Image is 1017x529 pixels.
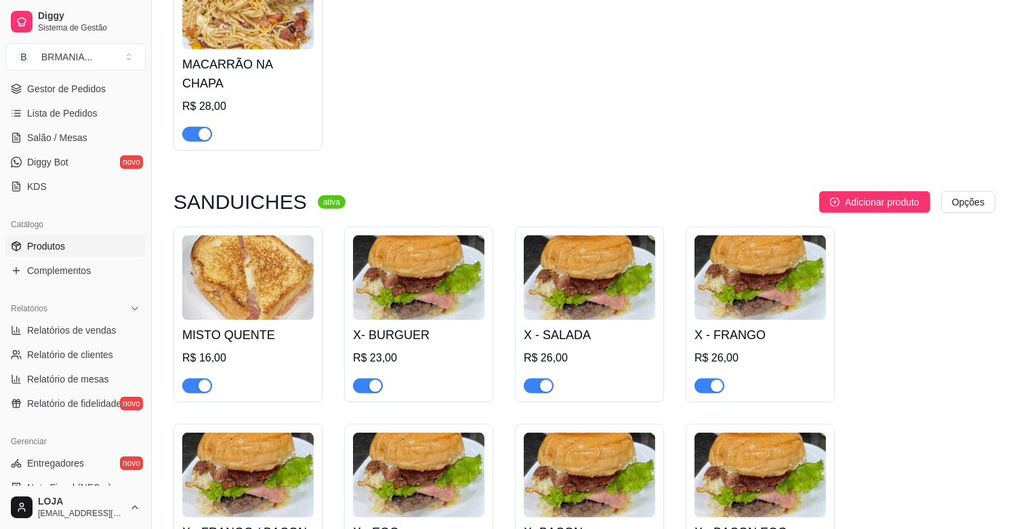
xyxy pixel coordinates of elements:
[27,264,91,277] span: Complementos
[524,235,655,320] img: product-image
[694,326,826,345] h4: X - FRANGO
[27,82,106,96] span: Gestor de Pedidos
[173,194,307,210] h3: SANDUICHES
[5,214,146,235] div: Catálogo
[27,324,117,337] span: Relatórios de vendas
[38,10,140,22] span: Diggy
[941,191,995,213] button: Opções
[5,78,146,100] a: Gestor de Pedidos
[5,393,146,414] a: Relatório de fidelidadenovo
[38,508,124,519] span: [EMAIL_ADDRESS][DOMAIN_NAME]
[353,433,484,517] img: product-image
[27,481,111,494] span: Nota Fiscal (NFC-e)
[524,433,655,517] img: product-image
[5,235,146,257] a: Produtos
[5,431,146,452] div: Gerenciar
[17,50,30,64] span: B
[5,491,146,524] button: LOJA[EMAIL_ADDRESS][DOMAIN_NAME]
[27,239,65,253] span: Produtos
[27,131,87,144] span: Salão / Mesas
[5,102,146,124] a: Lista de Pedidos
[819,191,930,213] button: Adicionar produto
[952,195,984,210] span: Opções
[27,397,121,410] span: Relatório de fidelidade
[5,477,146,498] a: Nota Fiscal (NFC-e)
[182,55,314,93] h4: MACARRÃO NA CHAPA
[694,433,826,517] img: product-image
[353,235,484,320] img: product-image
[845,195,919,210] span: Adicionar produto
[830,197,839,207] span: plus-circle
[353,326,484,345] h4: X- BURGUER
[27,106,98,120] span: Lista de Pedidos
[182,350,314,366] div: R$ 16,00
[5,260,146,281] a: Complementos
[27,372,109,386] span: Relatório de mesas
[524,350,655,366] div: R$ 26,00
[27,155,68,169] span: Diggy Bot
[5,151,146,173] a: Diggy Botnovo
[182,235,314,320] img: product-image
[524,326,655,345] h4: X - SALADA
[41,50,92,64] div: BRMANIA ...
[182,326,314,345] h4: MISTO QUENTE
[5,368,146,390] a: Relatório de mesas
[5,43,146,71] button: Select a team
[694,235,826,320] img: product-image
[11,303,47,314] span: Relatórios
[5,5,146,38] a: DiggySistema de Gestão
[38,496,124,508] span: LOJA
[318,195,346,209] sup: ativa
[5,344,146,366] a: Relatório de clientes
[5,176,146,197] a: KDS
[27,456,84,470] span: Entregadores
[5,127,146,149] a: Salão / Mesas
[5,452,146,474] a: Entregadoresnovo
[694,350,826,366] div: R$ 26,00
[27,348,113,361] span: Relatório de clientes
[27,180,47,193] span: KDS
[38,22,140,33] span: Sistema de Gestão
[182,98,314,115] div: R$ 28,00
[353,350,484,366] div: R$ 23,00
[5,319,146,341] a: Relatórios de vendas
[182,433,314,517] img: product-image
